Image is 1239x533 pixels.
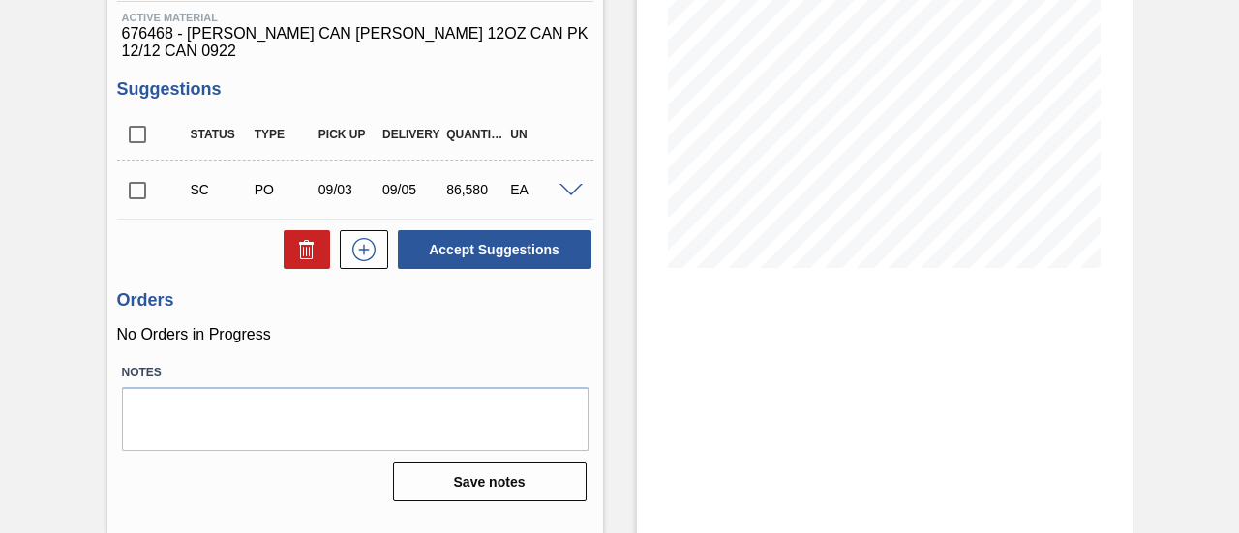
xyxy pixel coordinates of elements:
div: Accept Suggestions [388,228,593,271]
h3: Suggestions [117,79,593,100]
div: New suggestion [330,230,388,269]
div: Quantity [441,128,509,141]
p: No Orders in Progress [117,326,593,343]
div: Pick up [314,128,381,141]
div: Status [186,128,254,141]
span: 676468 - [PERSON_NAME] CAN [PERSON_NAME] 12OZ CAN PK 12/12 CAN 0922 [122,25,589,60]
div: Delivery [378,128,445,141]
div: Delete Suggestions [274,230,330,269]
div: Suggestion Created [186,182,254,197]
span: Active Material [122,12,589,23]
button: Save notes [393,462,587,501]
div: EA [505,182,573,197]
div: 86,580 [441,182,509,197]
div: UN [505,128,573,141]
div: 09/05/2025 [378,182,445,197]
label: Notes [122,359,589,387]
div: Purchase order [250,182,317,197]
h3: Orders [117,290,593,311]
button: Accept Suggestions [398,230,591,269]
div: 09/03/2025 [314,182,381,197]
div: Type [250,128,317,141]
